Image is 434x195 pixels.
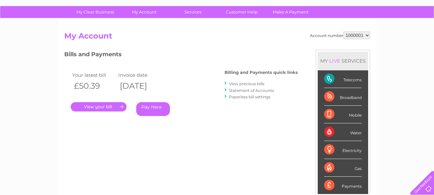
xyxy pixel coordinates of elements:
[321,27,333,32] a: Water
[337,27,351,32] a: Energy
[324,106,362,123] div: Mobile
[64,50,298,61] h3: Bills and Payments
[64,31,370,44] h2: My Account
[264,6,317,18] a: Make A Payment
[324,70,362,88] div: Telecoms
[117,79,163,93] th: [DATE]
[229,94,270,99] a: Paperless bill settings
[328,58,341,64] div: LIVE
[324,141,362,159] div: Electricity
[313,3,357,11] a: 0333 014 3131
[229,88,274,93] a: Statement of Accounts
[15,17,48,36] img: logo.png
[71,71,117,79] td: Your latest bill
[71,102,127,111] a: .
[117,71,163,79] td: Invoice date
[355,27,374,32] a: Telecoms
[225,70,298,75] h4: Billing and Payments quick links
[310,31,370,39] div: Account number
[69,6,122,18] a: My Clear Business
[136,102,170,116] a: Pay Here
[324,177,362,194] div: Payments
[378,27,387,32] a: Blog
[391,27,407,32] a: Contact
[229,81,264,86] a: View previous bills
[324,88,362,106] div: Broadband
[413,27,428,32] a: Log out
[318,52,368,70] div: MY SERVICES
[215,6,268,18] a: Customer Help
[118,6,171,18] a: My Account
[324,159,362,177] div: Gas
[71,79,117,93] th: £50.39
[66,4,369,31] div: Clear Business is a trading name of Verastar Limited (registered in [GEOGRAPHIC_DATA] No. 3667643...
[166,6,219,18] a: Services
[324,123,362,141] div: Water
